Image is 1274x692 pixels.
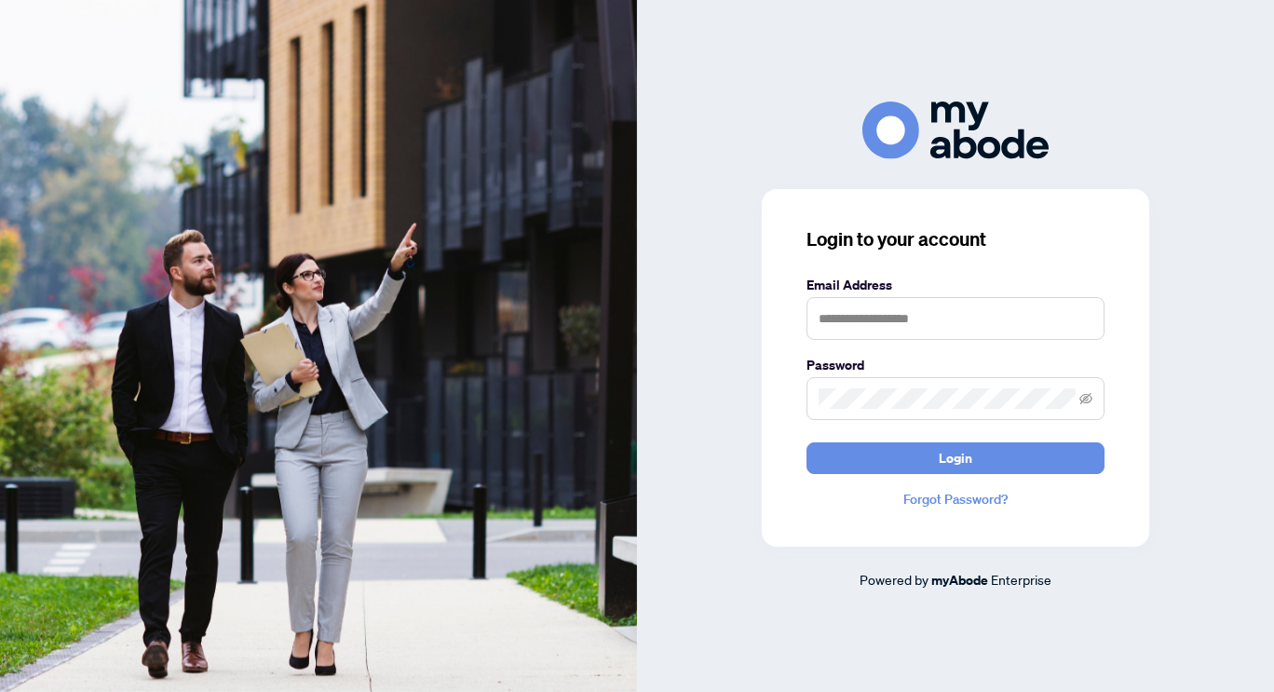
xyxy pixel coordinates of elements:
a: myAbode [931,570,988,590]
span: Powered by [860,571,928,588]
span: Enterprise [991,571,1051,588]
img: ma-logo [862,102,1049,158]
span: Login [939,443,972,473]
span: eye-invisible [1079,392,1092,405]
label: Password [806,355,1105,375]
label: Email Address [806,275,1105,295]
a: Forgot Password? [806,489,1105,509]
button: Login [806,442,1105,474]
h3: Login to your account [806,226,1105,252]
